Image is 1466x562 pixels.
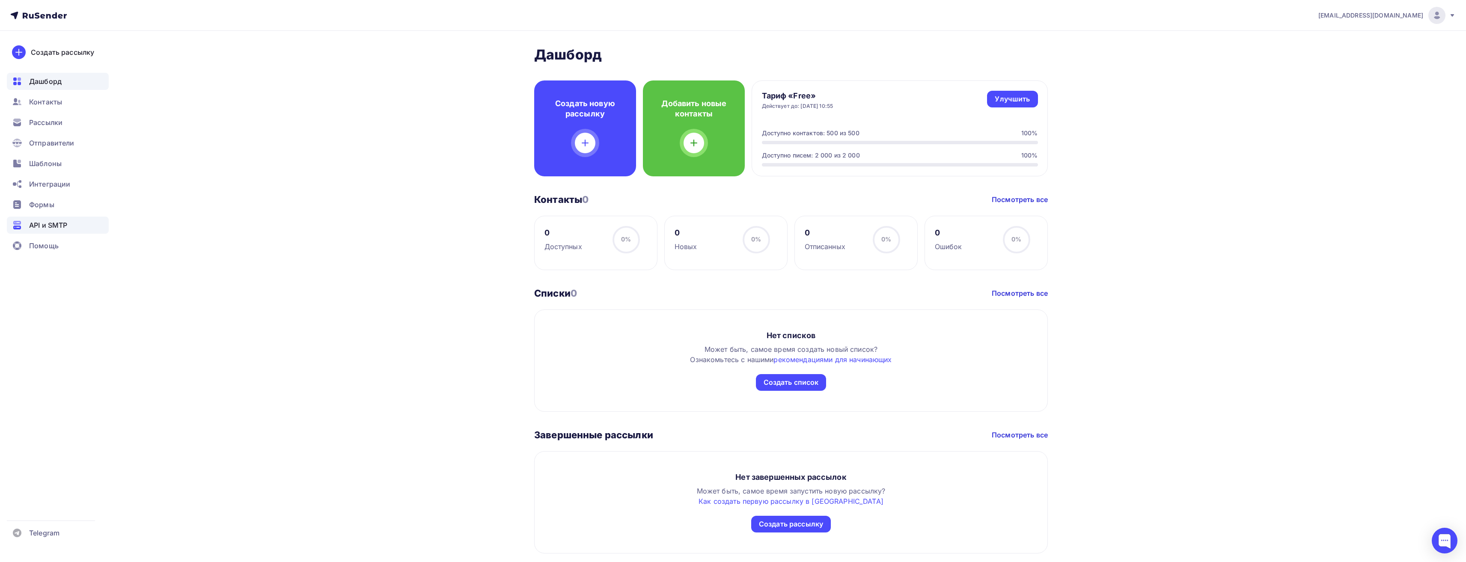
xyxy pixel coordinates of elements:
div: 0 [805,228,845,238]
a: Формы [7,196,109,213]
a: Как создать первую рассылку в [GEOGRAPHIC_DATA] [699,497,883,506]
h4: Создать новую рассылку [548,98,622,119]
a: Отправители [7,134,109,152]
span: Формы [29,199,54,210]
div: Создать рассылку [31,47,94,57]
span: API и SMTP [29,220,67,230]
span: Дашборд [29,76,62,86]
span: 0 [571,288,577,299]
span: Может быть, самое время запустить новую рассылку? [697,487,886,506]
div: Создать список [764,378,819,387]
div: Нет завершенных рассылок [735,472,846,482]
span: Telegram [29,528,59,538]
div: Отписанных [805,241,845,252]
a: Шаблоны [7,155,109,172]
div: 0 [675,228,697,238]
span: Помощь [29,241,59,251]
a: Посмотреть все [992,430,1048,440]
a: Посмотреть все [992,194,1048,205]
div: Новых [675,241,697,252]
div: Доступных [544,241,582,252]
span: Отправители [29,138,74,148]
a: Рассылки [7,114,109,131]
div: Доступно писем: 2 000 из 2 000 [762,151,860,160]
a: [EMAIL_ADDRESS][DOMAIN_NAME] [1318,7,1456,24]
h3: Завершенные рассылки [534,429,653,441]
div: 0 [935,228,962,238]
div: Действует до: [DATE] 10:55 [762,103,833,110]
div: 100% [1021,151,1038,160]
span: Рассылки [29,117,62,128]
span: 0% [751,235,761,243]
a: рекомендациями для начинающих [773,355,892,364]
span: 0% [881,235,891,243]
span: Контакты [29,97,62,107]
h4: Тариф «Free» [762,91,833,101]
span: [EMAIL_ADDRESS][DOMAIN_NAME] [1318,11,1423,20]
div: Доступно контактов: 500 из 500 [762,129,859,137]
h3: Контакты [534,193,589,205]
div: Ошибок [935,241,962,252]
span: 0 [582,194,589,205]
div: 0 [544,228,582,238]
span: Может быть, самое время создать новый список? Ознакомьтесь с нашими [690,345,892,364]
h3: Списки [534,287,577,299]
span: 0% [1011,235,1021,243]
a: Дашборд [7,73,109,90]
div: Создать рассылку [759,519,823,529]
h2: Дашборд [534,46,1048,63]
div: 100% [1021,129,1038,137]
div: Нет списков [767,330,816,341]
h4: Добавить новые контакты [657,98,731,119]
a: Контакты [7,93,109,110]
div: Улучшить [995,94,1030,104]
a: Посмотреть все [992,288,1048,298]
span: 0% [621,235,631,243]
span: Шаблоны [29,158,62,169]
span: Интеграции [29,179,70,189]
